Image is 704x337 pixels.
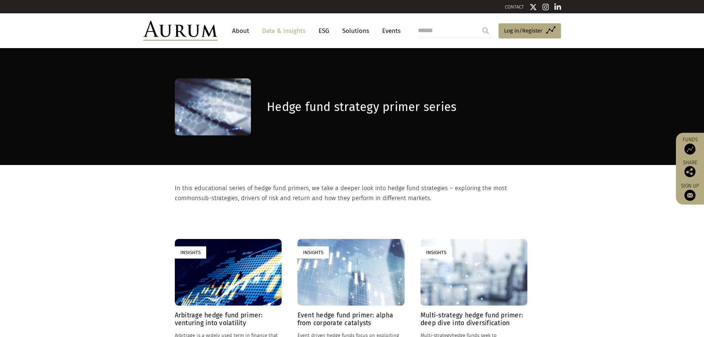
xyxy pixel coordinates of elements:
input: Submit [478,23,493,38]
h4: Event hedge fund primer: alpha from corporate catalysts [297,311,404,327]
a: ESG [315,24,333,38]
h4: Multi-strategy hedge fund primer: deep dive into diversification [421,311,527,327]
a: CONTACT [505,4,524,10]
div: Insights [297,246,329,259]
a: Funds [680,137,700,155]
a: Events [378,24,401,38]
span: Log in/Register [504,26,543,35]
img: Share this post [684,166,696,177]
img: Aurum [143,21,217,41]
div: Share [680,160,700,177]
a: Solutions [339,24,373,38]
h1: Hedge fund strategy primer series [267,100,527,114]
img: Linkedin icon [554,3,561,11]
a: Log in/Register [499,23,561,39]
p: In this educational series of hedge fund primers, we take a deeper look into hedge fund strategie... [175,183,528,203]
h4: Arbitrage hedge fund primer: venturing into volatility [175,311,282,327]
a: Data & Insights [258,24,309,38]
a: Sign up [680,183,700,201]
div: Insights [175,246,206,259]
img: Twitter icon [530,3,537,11]
span: sub-strategies [198,195,238,202]
img: Sign up to our newsletter [684,190,696,201]
a: About [228,24,253,38]
img: Instagram icon [543,3,549,11]
img: Access Funds [684,144,696,155]
div: Insights [421,246,452,259]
